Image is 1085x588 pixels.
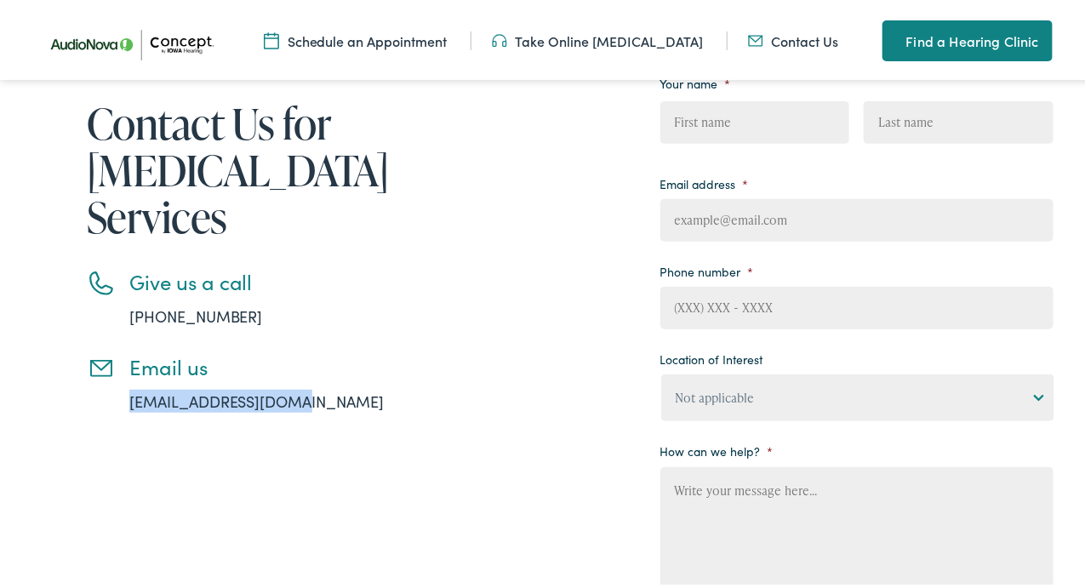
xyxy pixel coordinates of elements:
label: Location of Interest [660,348,763,363]
img: utility icon [882,27,898,48]
h1: Contact Us for [MEDICAL_DATA] Services [87,96,436,237]
a: Contact Us [748,28,839,47]
input: First name [660,98,850,140]
a: Schedule an Appointment [264,28,448,47]
label: Your name [660,72,731,88]
input: Last name [864,98,1054,140]
label: Phone number [660,260,754,276]
a: Take Online [MEDICAL_DATA] [492,28,704,47]
a: [PHONE_NUMBER] [129,302,263,323]
a: Find a Hearing Clinic [882,17,1053,58]
img: utility icon [492,28,507,47]
input: example@email.com [660,196,1054,238]
label: Email address [660,173,749,188]
img: A calendar icon to schedule an appointment at Concept by Iowa Hearing. [264,28,279,47]
a: [EMAIL_ADDRESS][DOMAIN_NAME] [129,387,385,408]
img: utility icon [748,28,763,47]
h3: Give us a call [129,266,436,291]
input: (XXX) XXX - XXXX [660,283,1054,326]
h3: Email us [129,351,436,376]
label: How can we help? [660,440,774,455]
